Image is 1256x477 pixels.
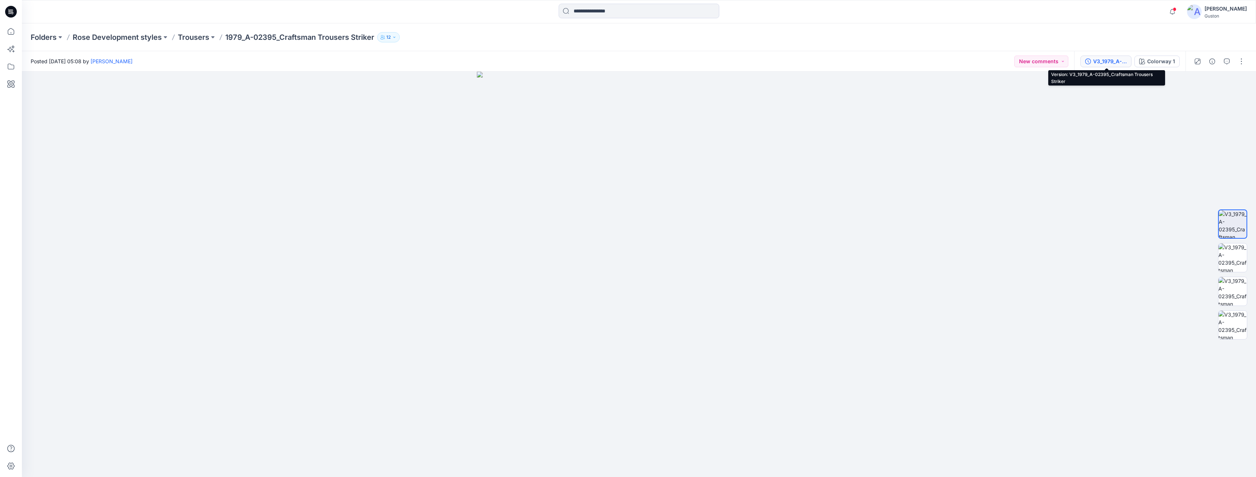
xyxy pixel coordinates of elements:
[1218,277,1247,306] img: V3_1979_A-02395_Craftsman Trousers Striker_Colorway 1_Left
[1218,243,1247,272] img: V3_1979_A-02395_Craftsman Trousers Striker_Colorway 1_Back
[1205,4,1247,13] div: [PERSON_NAME]
[477,72,801,477] img: eyJhbGciOiJIUzI1NiIsImtpZCI6IjAiLCJzbHQiOiJzZXMiLCJ0eXAiOiJKV1QifQ.eyJkYXRhIjp7InR5cGUiOiJzdG9yYW...
[377,32,400,42] button: 12
[1206,56,1218,67] button: Details
[1134,56,1180,67] button: Colorway 1
[31,32,57,42] a: Folders
[1205,13,1247,19] div: Guston
[91,58,133,64] a: [PERSON_NAME]
[1093,57,1127,65] div: V3_1979_A-02395_Craftsman Trousers Striker
[1147,57,1175,65] div: Colorway 1
[178,32,209,42] a: Trousers
[31,57,133,65] span: Posted [DATE] 05:08 by
[1187,4,1202,19] img: avatar
[73,32,162,42] a: Rose Development styles
[1218,311,1247,339] img: V3_1979_A-02395_Craftsman Trousers Striker_Colorway 1_Right
[1080,56,1131,67] button: V3_1979_A-02395_Craftsman Trousers Striker
[386,33,391,41] p: 12
[225,32,374,42] p: 1979_A-02395_Craftsman Trousers Striker
[1219,210,1247,238] img: V3_1979_A-02395_Craftsman Trousers Striker_Colorway 1_Front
